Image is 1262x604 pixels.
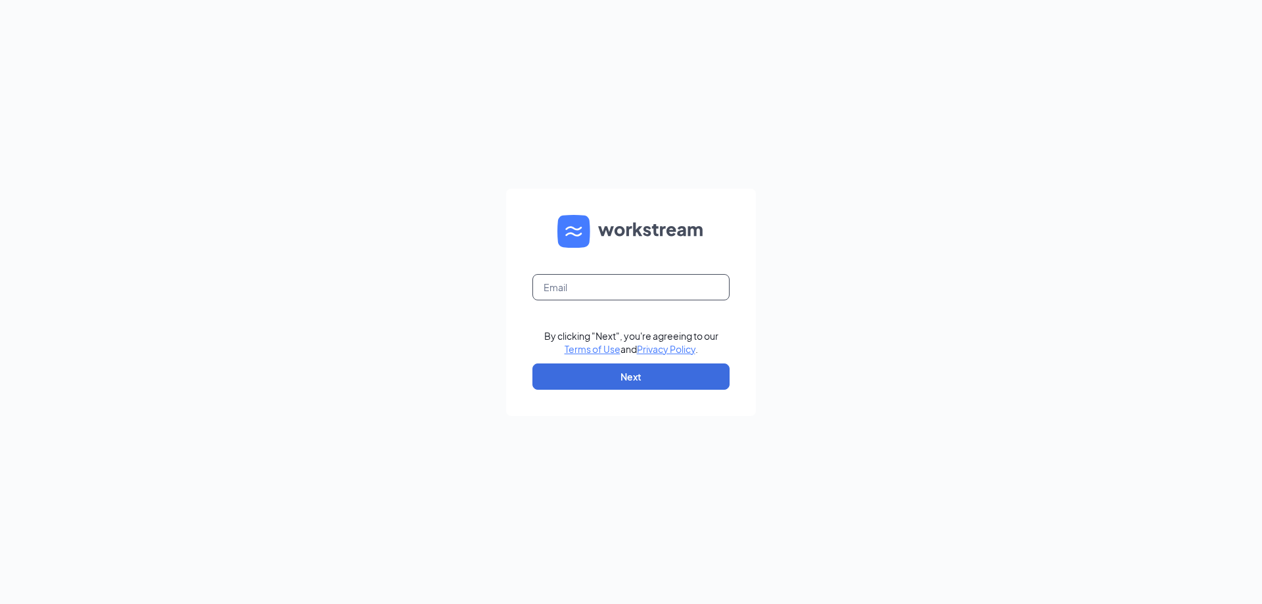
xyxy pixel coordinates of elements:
img: WS logo and Workstream text [557,215,705,248]
a: Privacy Policy [637,343,695,355]
div: By clicking "Next", you're agreeing to our and . [544,329,718,356]
a: Terms of Use [565,343,620,355]
input: Email [532,274,730,300]
button: Next [532,363,730,390]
